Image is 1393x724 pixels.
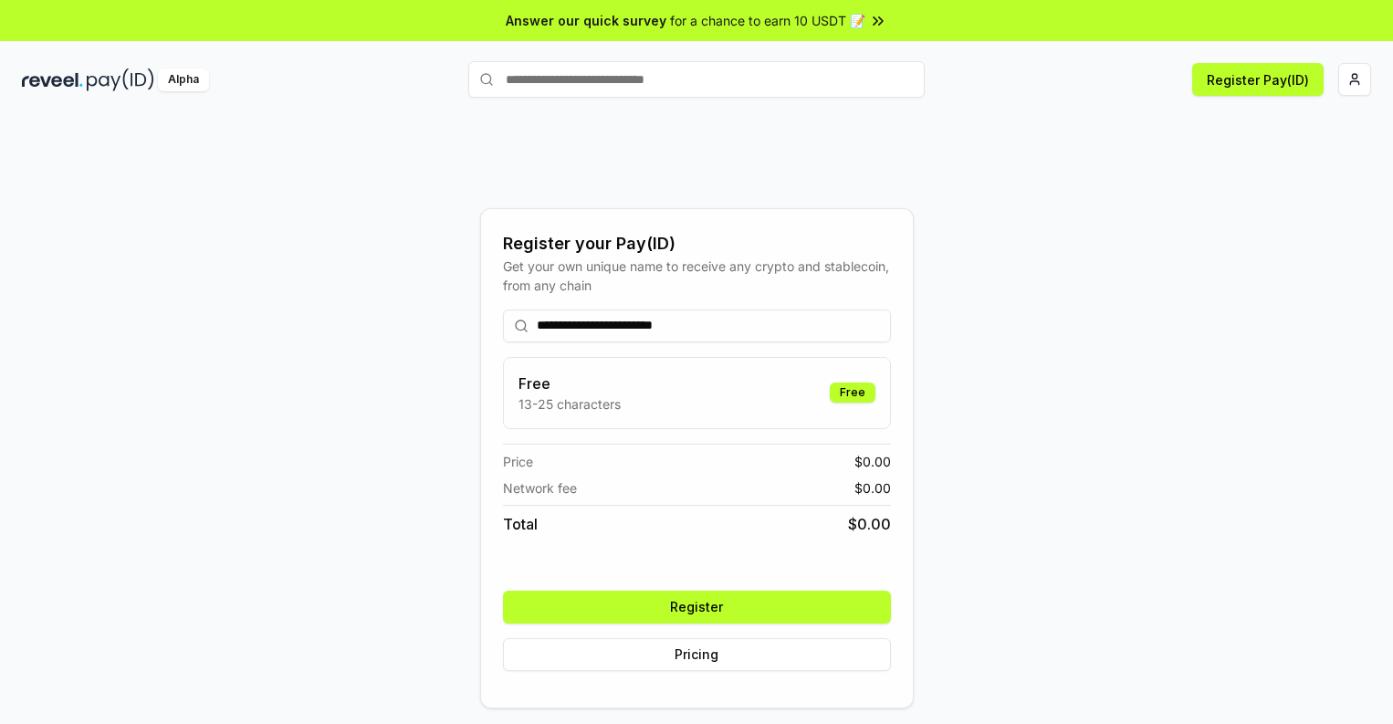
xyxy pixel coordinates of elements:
[518,372,621,394] h3: Free
[503,231,891,257] div: Register your Pay(ID)
[503,513,538,535] span: Total
[158,68,209,91] div: Alpha
[848,513,891,535] span: $ 0.00
[503,478,577,498] span: Network fee
[670,11,865,30] span: for a chance to earn 10 USDT 📝
[503,257,891,295] div: Get your own unique name to receive any crypto and stablecoin, from any chain
[22,68,83,91] img: reveel_dark
[87,68,154,91] img: pay_id
[503,591,891,624] button: Register
[830,383,875,403] div: Free
[1192,63,1324,96] button: Register Pay(ID)
[503,638,891,671] button: Pricing
[506,11,666,30] span: Answer our quick survey
[854,452,891,471] span: $ 0.00
[854,478,891,498] span: $ 0.00
[503,452,533,471] span: Price
[518,394,621,414] p: 13-25 characters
